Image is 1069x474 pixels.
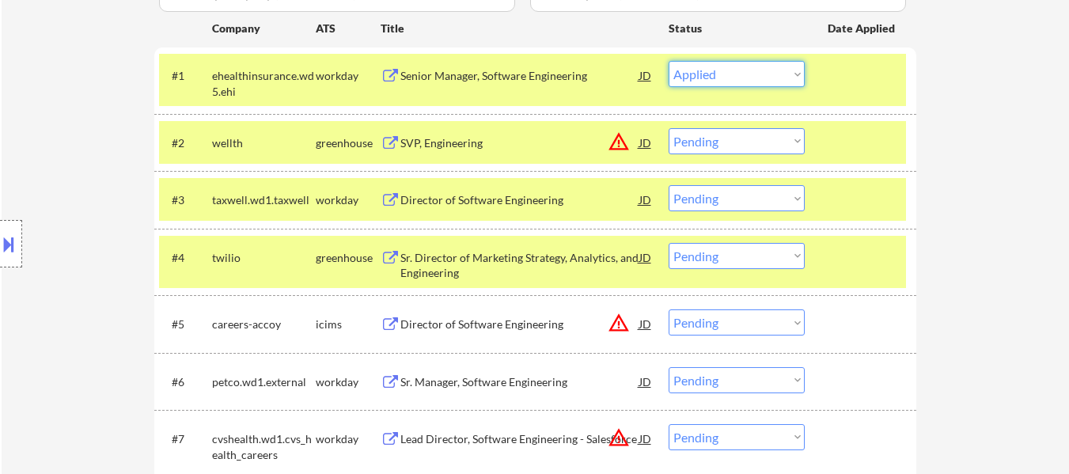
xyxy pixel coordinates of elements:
div: JD [638,128,654,157]
div: cvshealth.wd1.cvs_health_careers [212,431,316,462]
div: greenhouse [316,135,381,151]
div: Director of Software Engineering [400,317,639,332]
div: JD [638,185,654,214]
div: JD [638,243,654,271]
div: workday [316,374,381,390]
div: #7 [172,431,199,447]
div: ATS [316,21,381,36]
div: ehealthinsurance.wd5.ehi [212,68,316,99]
div: greenhouse [316,250,381,266]
div: Sr. Manager, Software Engineering [400,374,639,390]
div: JD [638,61,654,89]
div: #1 [172,68,199,84]
div: Sr. Director of Marketing Strategy, Analytics, and Engineering [400,250,639,281]
div: workday [316,192,381,208]
div: workday [316,431,381,447]
div: JD [638,309,654,338]
button: warning_amber [608,312,630,334]
div: Senior Manager, Software Engineering [400,68,639,84]
div: workday [316,68,381,84]
div: Director of Software Engineering [400,192,639,208]
div: SVP, Engineering [400,135,639,151]
button: warning_amber [608,131,630,153]
div: Status [669,13,805,42]
div: Date Applied [828,21,897,36]
button: warning_amber [608,427,630,449]
div: JD [638,367,654,396]
div: Company [212,21,316,36]
div: JD [638,424,654,453]
div: icims [316,317,381,332]
div: Lead Director, Software Engineering - Salesforce [400,431,639,447]
div: Title [381,21,654,36]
